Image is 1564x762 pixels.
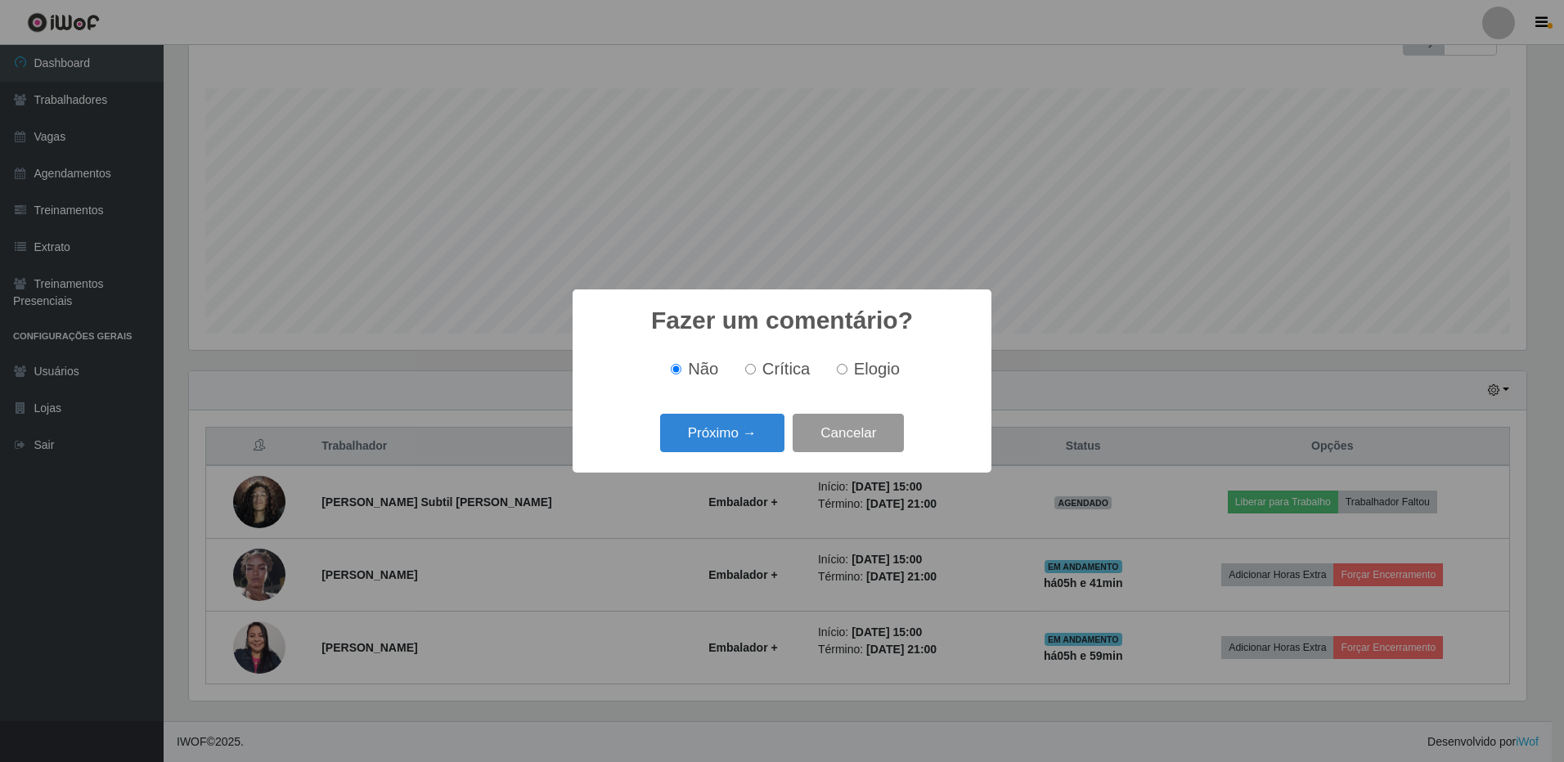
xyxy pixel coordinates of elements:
button: Cancelar [793,414,904,452]
span: Elogio [854,360,900,378]
input: Crítica [745,364,756,374]
span: Crítica [762,360,811,378]
span: Não [688,360,718,378]
input: Não [671,364,681,374]
button: Próximo → [660,414,784,452]
h2: Fazer um comentário? [651,306,913,335]
input: Elogio [837,364,847,374]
